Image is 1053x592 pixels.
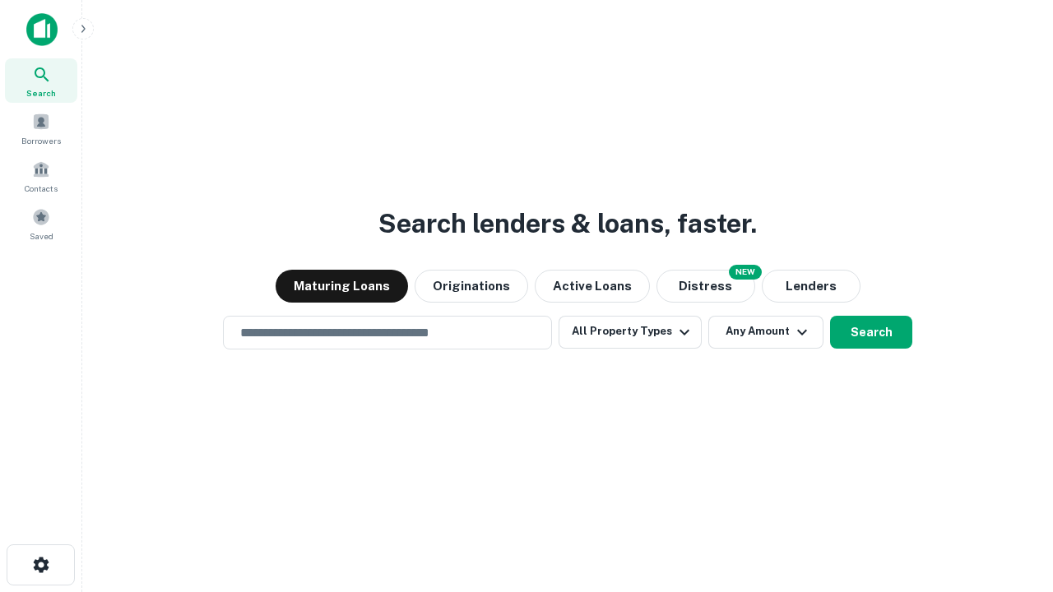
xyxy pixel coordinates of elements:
button: Search [830,316,912,349]
button: Search distressed loans with lien and other non-mortgage details. [656,270,755,303]
button: Lenders [762,270,860,303]
a: Borrowers [5,106,77,150]
button: All Property Types [559,316,702,349]
button: Originations [415,270,528,303]
a: Saved [5,201,77,246]
button: Maturing Loans [276,270,408,303]
span: Search [26,86,56,99]
span: Saved [30,229,53,243]
span: Contacts [25,182,58,195]
a: Contacts [5,154,77,198]
span: Borrowers [21,134,61,147]
iframe: Chat Widget [971,460,1053,539]
div: NEW [729,265,762,280]
h3: Search lenders & loans, faster. [378,204,757,243]
button: Active Loans [535,270,650,303]
img: capitalize-icon.png [26,13,58,46]
a: Search [5,58,77,103]
button: Any Amount [708,316,823,349]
